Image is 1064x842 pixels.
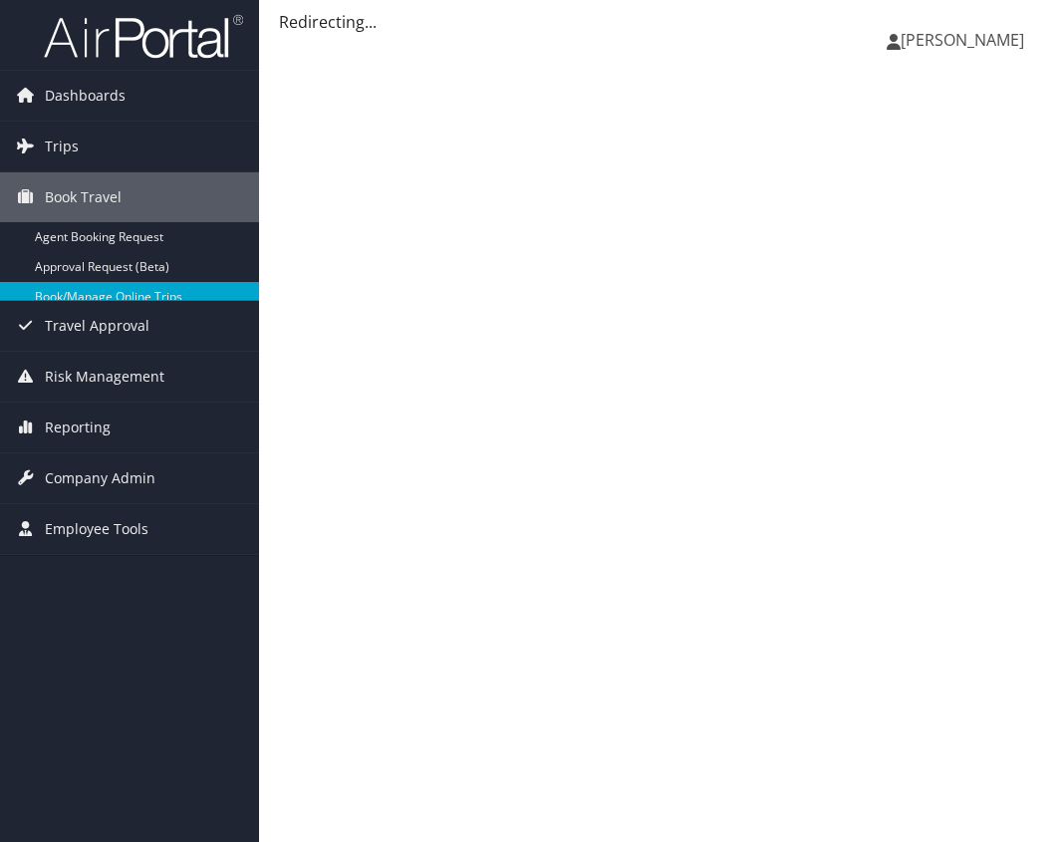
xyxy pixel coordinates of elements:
[887,10,1044,70] a: [PERSON_NAME]
[45,504,148,554] span: Employee Tools
[45,71,126,121] span: Dashboards
[45,352,164,402] span: Risk Management
[279,10,1044,34] div: Redirecting...
[44,13,243,60] img: airportal-logo.png
[901,29,1024,51] span: [PERSON_NAME]
[45,301,149,351] span: Travel Approval
[45,453,155,503] span: Company Admin
[45,122,79,171] span: Trips
[45,403,111,452] span: Reporting
[45,172,122,222] span: Book Travel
